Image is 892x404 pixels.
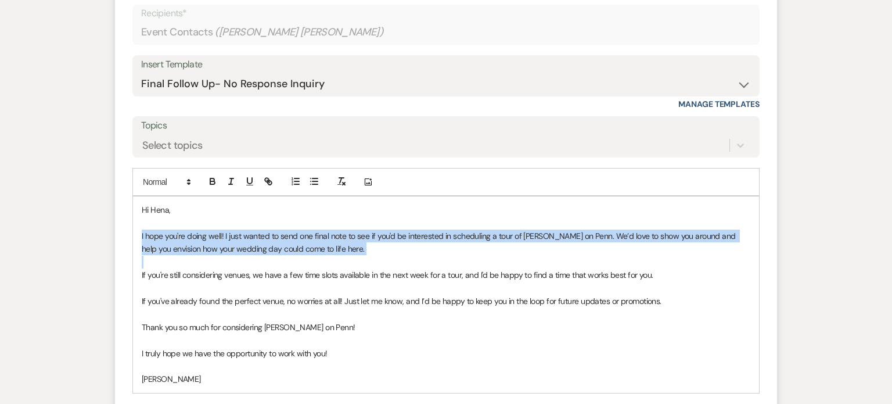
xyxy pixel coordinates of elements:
[215,24,383,40] span: ( [PERSON_NAME] [PERSON_NAME] )
[142,269,750,281] p: If you're still considering venues, we have a few time slots available in the next week for a tou...
[142,295,750,308] p: If you've already found the perfect venue, no worries at all! Just let me know, and I’d be happy ...
[142,321,750,334] p: Thank you so much for considering [PERSON_NAME] on Penn!
[142,203,750,216] p: Hi Hena,
[142,347,750,360] p: I truly hope we have the opportunity to work with you!
[141,21,751,44] div: Event Contacts
[141,117,751,134] label: Topics
[141,56,751,73] div: Insert Template
[142,230,750,256] p: I hope you're doing well! I just wanted to send one final note to see if you'd be interested in s...
[678,99,760,109] a: Manage Templates
[141,6,751,21] p: Recipients*
[142,138,203,153] div: Select topics
[142,373,750,385] p: [PERSON_NAME]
